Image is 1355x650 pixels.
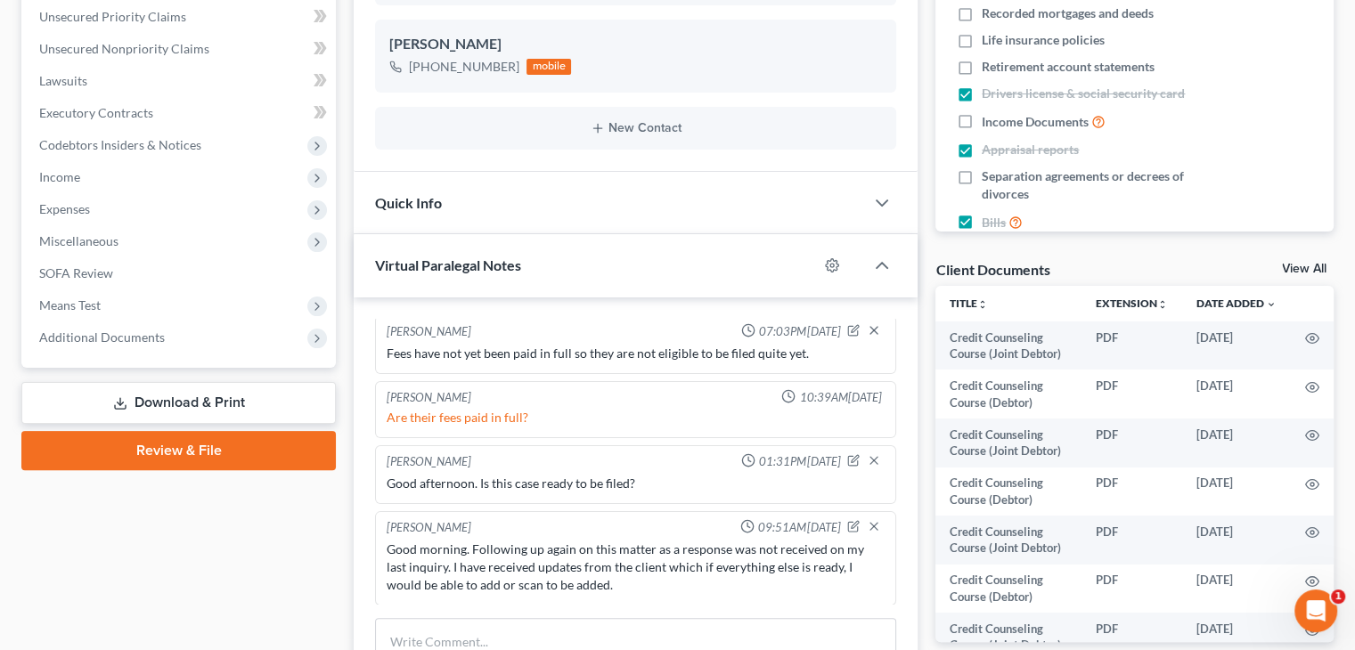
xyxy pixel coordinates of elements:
[1082,370,1182,418] td: PDF
[1182,516,1291,565] td: [DATE]
[25,33,336,65] a: Unsecured Nonpriority Claims
[25,97,336,129] a: Executory Contracts
[39,9,186,24] span: Unsecured Priority Claims
[1266,299,1277,310] i: expand_more
[799,389,881,406] span: 10:39AM[DATE]
[982,85,1185,102] span: Drivers license & social security card
[758,519,840,536] span: 09:51AM[DATE]
[39,169,80,184] span: Income
[1182,565,1291,613] td: [DATE]
[1331,589,1345,604] span: 1
[1182,370,1291,418] td: [DATE]
[950,297,988,310] a: Titleunfold_more
[21,431,336,470] a: Review & File
[25,257,336,289] a: SOFA Review
[39,233,118,248] span: Miscellaneous
[1157,299,1168,310] i: unfold_more
[387,345,885,362] div: Fees have not yet been paid in full so they are not eligible to be filed quite yet.
[759,323,840,340] span: 07:03PM[DATE]
[1082,418,1182,467] td: PDF
[1182,467,1291,516] td: [DATE]
[935,516,1082,565] td: Credit Counseling Course (Joint Debtor)
[39,41,209,56] span: Unsecured Nonpriority Claims
[387,540,885,594] div: Good morning. Following up again on this matter as a response was not received on my last inquiry...
[935,565,1082,613] td: Credit Counseling Course (Debtor)
[1082,467,1182,516] td: PDF
[935,260,1049,279] div: Client Documents
[375,194,442,211] span: Quick Info
[387,475,885,492] div: Good afternoon. Is this case ready to be filed?
[409,58,519,76] div: [PHONE_NUMBER]
[1182,418,1291,467] td: [DATE]
[935,370,1082,418] td: Credit Counseling Course (Debtor)
[39,265,113,280] span: SOFA Review
[1082,321,1182,370] td: PDF
[39,137,201,152] span: Codebtors Insiders & Notices
[935,418,1082,467] td: Credit Counseling Course (Joint Debtor)
[39,329,165,345] span: Additional Documents
[1082,565,1182,613] td: PDF
[387,389,471,406] div: [PERSON_NAME]
[39,73,87,88] span: Lawsuits
[982,58,1155,76] span: Retirement account statements
[39,297,101,313] span: Means Test
[1196,297,1277,310] a: Date Added expand_more
[982,167,1219,203] span: Separation agreements or decrees of divorces
[375,256,521,273] span: Virtual Paralegal Notes
[982,141,1079,158] span: Appraisal reports
[39,201,90,216] span: Expenses
[526,59,571,75] div: mobile
[21,382,336,424] a: Download & Print
[389,34,882,55] div: [PERSON_NAME]
[1182,321,1291,370] td: [DATE]
[387,409,885,427] div: Are their fees paid in full?
[25,1,336,33] a: Unsecured Priority Claims
[387,453,471,471] div: [PERSON_NAME]
[935,321,1082,370] td: Credit Counseling Course (Joint Debtor)
[387,519,471,537] div: [PERSON_NAME]
[389,121,882,135] button: New Contact
[982,214,1006,232] span: Bills
[25,65,336,97] a: Lawsuits
[977,299,988,310] i: unfold_more
[1082,516,1182,565] td: PDF
[759,453,840,470] span: 01:31PM[DATE]
[39,105,153,120] span: Executory Contracts
[982,31,1105,49] span: Life insurance policies
[935,467,1082,516] td: Credit Counseling Course (Debtor)
[1294,589,1337,632] iframe: Intercom live chat
[1096,297,1168,310] a: Extensionunfold_more
[387,323,471,341] div: [PERSON_NAME]
[982,4,1154,22] span: Recorded mortgages and deeds
[1282,263,1326,275] a: View All
[982,113,1089,131] span: Income Documents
